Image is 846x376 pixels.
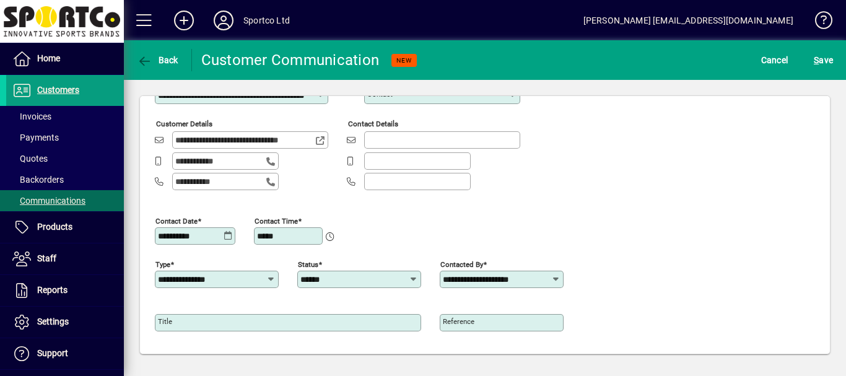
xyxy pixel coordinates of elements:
[6,275,124,306] a: Reports
[164,9,204,32] button: Add
[440,260,483,268] mat-label: Contacted by
[814,55,819,65] span: S
[6,148,124,169] a: Quotes
[806,2,831,43] a: Knowledge Base
[12,154,48,164] span: Quotes
[811,49,836,71] button: Save
[12,175,64,185] span: Backorders
[583,11,793,30] div: [PERSON_NAME] [EMAIL_ADDRESS][DOMAIN_NAME]
[6,169,124,190] a: Backorders
[6,243,124,274] a: Staff
[155,260,170,268] mat-label: Type
[37,222,72,232] span: Products
[134,49,181,71] button: Back
[12,196,85,206] span: Communications
[255,216,298,225] mat-label: Contact time
[758,49,791,71] button: Cancel
[6,127,124,148] a: Payments
[137,55,178,65] span: Back
[6,307,124,338] a: Settings
[6,43,124,74] a: Home
[6,106,124,127] a: Invoices
[158,317,172,326] mat-label: Title
[12,111,51,121] span: Invoices
[443,317,474,326] mat-label: Reference
[155,216,198,225] mat-label: Contact date
[6,338,124,369] a: Support
[201,50,380,70] div: Customer Communication
[37,53,60,63] span: Home
[124,49,192,71] app-page-header-button: Back
[396,56,412,64] span: NEW
[814,50,833,70] span: ave
[37,253,56,263] span: Staff
[37,348,68,358] span: Support
[6,190,124,211] a: Communications
[761,50,788,70] span: Cancel
[243,11,290,30] div: Sportco Ltd
[37,85,79,95] span: Customers
[204,9,243,32] button: Profile
[37,317,69,326] span: Settings
[12,133,59,142] span: Payments
[298,260,318,268] mat-label: Status
[37,285,68,295] span: Reports
[6,212,124,243] a: Products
